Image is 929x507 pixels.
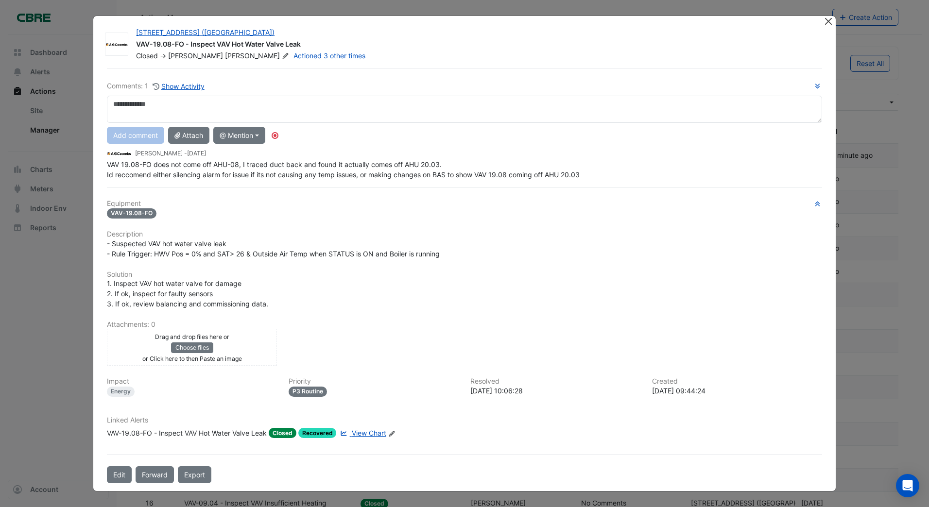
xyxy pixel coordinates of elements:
[142,355,242,362] small: or Click here to then Paste an image
[171,342,213,353] button: Choose files
[135,149,206,158] small: [PERSON_NAME] -
[107,321,822,329] h6: Attachments: 0
[107,377,277,386] h6: Impact
[136,51,158,60] span: Closed
[107,279,268,308] span: 1. Inspect VAV hot water valve for damage 2. If ok, inspect for faulty sensors 3. If ok, review b...
[824,16,834,26] button: Close
[155,333,229,340] small: Drag and drop files here or
[107,270,822,279] h6: Solution
[107,81,205,92] div: Comments: 1
[107,230,822,238] h6: Description
[107,239,440,258] span: - Suspected VAV hot water valve leak - Rule Trigger: HWV Pos = 0% and SAT> 26 & Outside Air Temp ...
[213,127,265,144] button: @ Mention
[107,200,822,208] h6: Equipment
[338,428,386,438] a: View Chart
[107,387,135,397] div: Energy
[107,416,822,424] h6: Linked Alerts
[152,81,205,92] button: Show Activity
[178,466,211,483] a: Export
[136,466,174,483] button: Forward
[168,51,223,60] span: [PERSON_NAME]
[136,39,812,51] div: VAV-19.08-FO - Inspect VAV Hot Water Valve Leak
[168,127,209,144] button: Attach
[107,160,580,179] span: VAV 19.08-FO does not come off AHU-08, I traced duct back and found it actually comes off AHU 20....
[388,430,396,437] fa-icon: Edit Linked Alerts
[269,428,296,438] span: Closed
[107,428,267,438] div: VAV-19.08-FO - Inspect VAV Hot Water Valve Leak
[652,377,822,386] h6: Created
[652,386,822,396] div: [DATE] 09:44:24
[105,40,128,50] img: AG Coombs
[352,429,386,437] span: View Chart
[160,51,166,60] span: ->
[289,387,327,397] div: P3 Routine
[896,474,919,497] div: Open Intercom Messenger
[289,377,459,386] h6: Priority
[107,466,132,483] button: Edit
[293,51,365,60] a: Actioned 3 other times
[107,208,156,219] span: VAV-19.08-FO
[136,28,275,36] a: [STREET_ADDRESS] ([GEOGRAPHIC_DATA])
[107,148,131,159] img: AG Coombs
[187,150,206,157] span: 2025-09-12 10:06:27
[470,377,640,386] h6: Resolved
[271,131,279,140] div: Tooltip anchor
[470,386,640,396] div: [DATE] 10:06:28
[298,428,337,438] span: Recovered
[225,51,291,61] span: [PERSON_NAME]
